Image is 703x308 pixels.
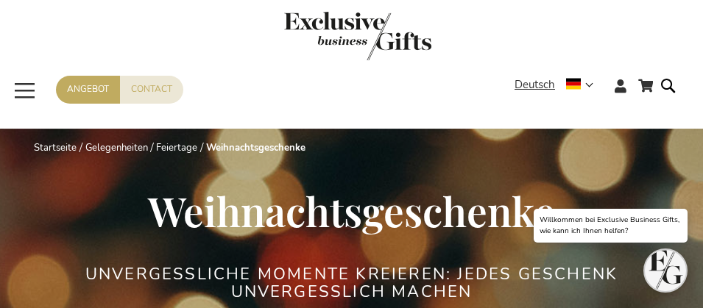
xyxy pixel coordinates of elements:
span: Weihnachtsgeschenke [148,183,555,237]
a: Startseite [34,141,77,154]
a: Feiertage [156,141,197,154]
strong: Weihnachtsgeschenke [206,141,305,154]
a: store logo [12,12,703,65]
img: Exclusive Business gifts logo [284,12,431,60]
a: Angebot [56,76,120,103]
h2: UNVERGESSLICHE MOMENTE KREIEREN: JEDES GESCHENK UNVERGESSLICH MACHEN [76,265,628,301]
a: Contact [120,76,183,103]
span: Deutsch [515,76,555,93]
a: Gelegenheiten [85,141,148,154]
